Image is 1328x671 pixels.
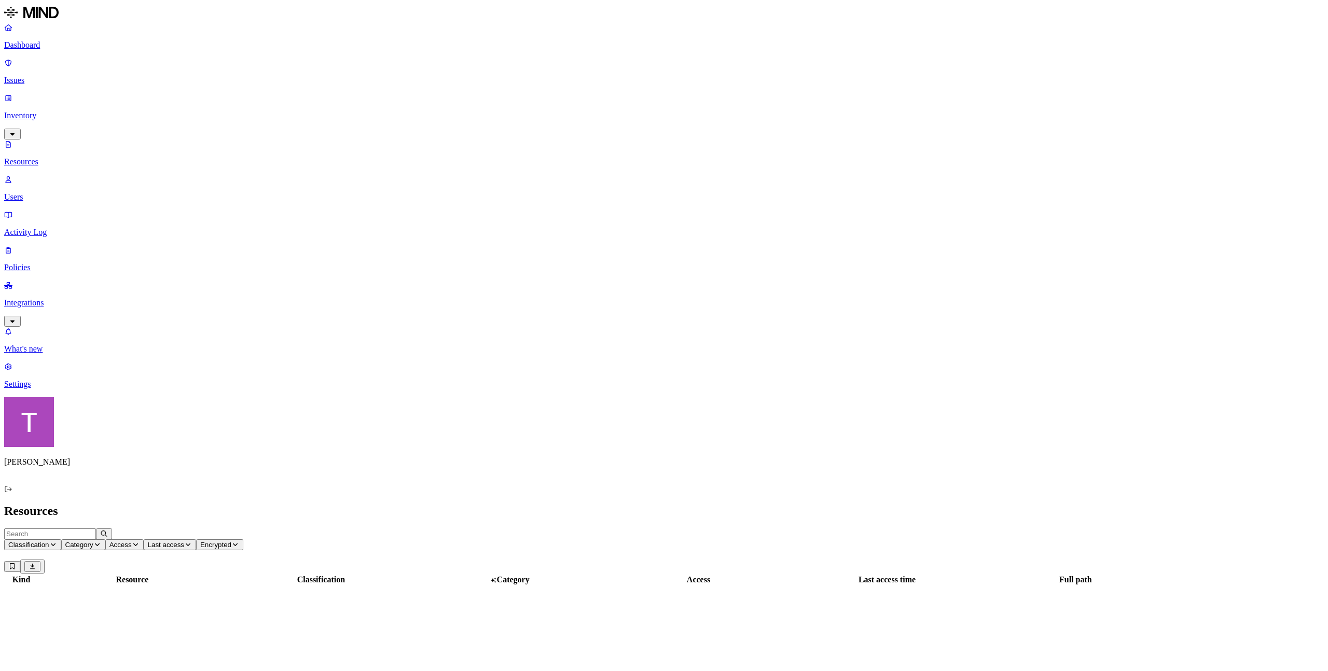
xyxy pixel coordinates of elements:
[4,245,1324,272] a: Policies
[4,4,1324,23] a: MIND
[4,281,1324,325] a: Integrations
[4,157,1324,166] p: Resources
[4,362,1324,389] a: Settings
[4,528,96,539] input: Search
[4,93,1324,138] a: Inventory
[497,575,530,584] span: Category
[4,327,1324,354] a: What's new
[983,575,1169,584] div: Full path
[65,541,93,549] span: Category
[148,541,184,549] span: Last access
[4,397,54,447] img: Tzvi Shir-Vaknin
[39,575,226,584] div: Resource
[6,575,37,584] div: Kind
[4,40,1324,50] p: Dashboard
[4,58,1324,85] a: Issues
[4,175,1324,202] a: Users
[4,139,1324,166] a: Resources
[109,541,132,549] span: Access
[4,210,1324,237] a: Activity Log
[4,298,1324,307] p: Integrations
[4,263,1324,272] p: Policies
[4,504,1324,518] h2: Resources
[4,344,1324,354] p: What's new
[228,575,414,584] div: Classification
[794,575,980,584] div: Last access time
[4,23,1324,50] a: Dashboard
[200,541,231,549] span: Encrypted
[8,541,49,549] span: Classification
[4,192,1324,202] p: Users
[4,228,1324,237] p: Activity Log
[4,111,1324,120] p: Inventory
[4,4,59,21] img: MIND
[4,380,1324,389] p: Settings
[605,575,792,584] div: Access
[4,76,1324,85] p: Issues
